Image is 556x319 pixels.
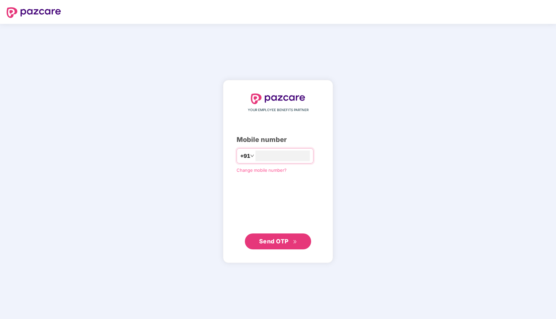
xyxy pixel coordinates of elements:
img: logo [251,94,305,104]
img: logo [7,7,61,18]
span: YOUR EMPLOYEE BENEFITS PARTNER [248,107,308,113]
a: Change mobile number? [237,167,287,173]
span: down [250,154,254,158]
div: Mobile number [237,135,319,145]
span: double-right [293,240,297,244]
span: +91 [240,152,250,160]
button: Send OTPdouble-right [245,233,311,249]
span: Send OTP [259,238,289,245]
